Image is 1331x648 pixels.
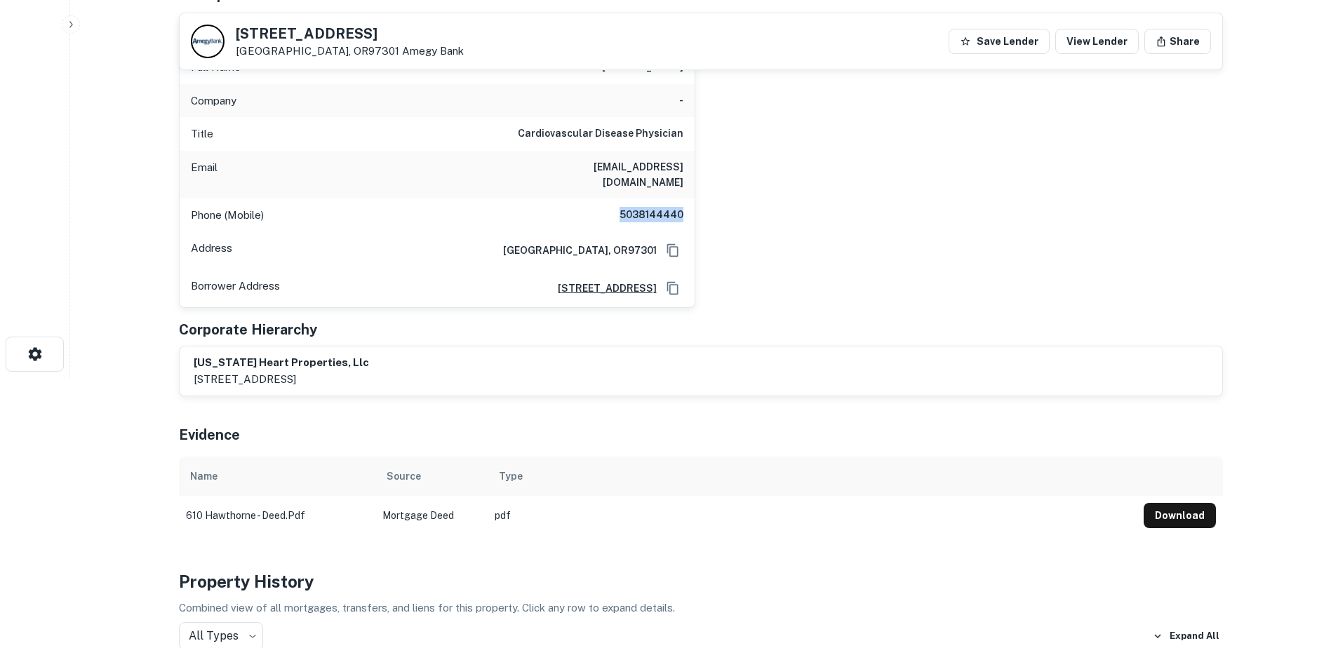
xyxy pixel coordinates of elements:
[236,45,464,58] p: [GEOGRAPHIC_DATA], OR97301
[179,496,375,535] td: 610 hawthorne - deed.pdf
[191,240,232,261] p: Address
[191,159,218,190] p: Email
[194,371,369,388] p: [STREET_ADDRESS]
[387,468,421,485] div: Source
[599,207,683,224] h6: 5038144440
[492,243,657,258] h6: [GEOGRAPHIC_DATA], OR97301
[191,93,236,109] p: Company
[499,468,523,485] div: Type
[191,126,213,142] p: Title
[375,457,488,496] th: Source
[179,319,317,340] h5: Corporate Hierarchy
[488,457,1137,496] th: Type
[179,600,1223,616] p: Combined view of all mortgages, transfers, and liens for this property. Click any row to expand d...
[191,278,280,299] p: Borrower Address
[1144,503,1216,528] button: Download
[679,93,683,109] h6: -
[1149,626,1223,647] button: Expand All
[194,355,369,371] h6: [US_STATE] heart properties, llc
[518,126,683,142] h6: Cardiovascular Disease Physician
[236,27,464,41] h5: [STREET_ADDRESS]
[1055,29,1139,54] a: View Lender
[190,468,218,485] div: Name
[179,457,1223,535] div: scrollable content
[515,159,683,190] h6: [EMAIL_ADDRESS][DOMAIN_NAME]
[1144,29,1211,54] button: Share
[662,278,683,299] button: Copy Address
[375,496,488,535] td: Mortgage Deed
[1261,536,1331,603] iframe: Chat Widget
[179,569,1223,594] h4: Property History
[179,457,375,496] th: Name
[488,496,1137,535] td: pdf
[547,281,657,296] a: [STREET_ADDRESS]
[402,45,464,57] a: Amegy Bank
[191,207,264,224] p: Phone (Mobile)
[949,29,1050,54] button: Save Lender
[179,424,240,445] h5: Evidence
[662,240,683,261] button: Copy Address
